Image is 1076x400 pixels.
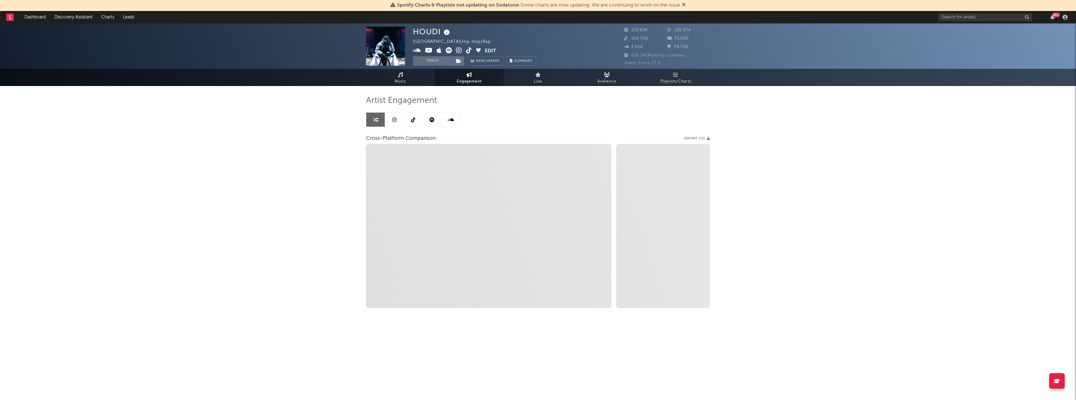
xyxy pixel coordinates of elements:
[660,78,691,85] span: Playlists/Charts
[467,56,503,66] a: Benchmark
[624,45,643,49] span: 3 544
[667,37,689,41] span: 75 900
[1052,13,1060,17] div: 99 +
[504,69,572,86] a: Live
[667,28,691,32] span: 136 074
[413,38,498,46] div: [GEOGRAPHIC_DATA] | Hip-Hop/Rap
[684,137,710,140] button: Export CSV
[506,56,536,66] button: Summary
[435,69,504,86] a: Engagement
[476,58,500,65] span: Benchmark
[1050,15,1055,20] button: 99+
[366,69,435,86] a: Music
[97,11,119,23] a: Charts
[413,27,451,37] div: HOUDI
[119,11,139,23] a: Leads
[667,45,688,49] span: 79 738
[682,3,686,8] span: Dismiss
[534,78,542,85] span: Live
[572,69,641,86] a: Audience
[50,11,97,23] a: Discovery Assistant
[938,13,1032,21] input: Search for artists
[413,56,452,66] button: Track
[485,47,496,55] button: Edit
[624,28,648,32] span: 103 829
[624,61,660,65] span: Jump Score: 77.3
[395,78,406,85] span: Music
[397,3,680,8] span: : Some charts are now updating. We are continuing to work on the issue
[20,11,50,23] a: Dashboard
[366,135,436,142] span: Cross-Platform Comparison
[457,78,482,85] span: Engagement
[514,59,533,63] span: Summary
[397,3,519,8] span: Spotify Charts & Playlists not updating on Sodatone
[366,97,437,104] span: Artist Engagement
[641,69,710,86] a: Playlists/Charts
[624,37,648,41] span: 104 700
[597,78,617,85] span: Audience
[624,53,686,58] span: 635 342 Monthly Listeners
